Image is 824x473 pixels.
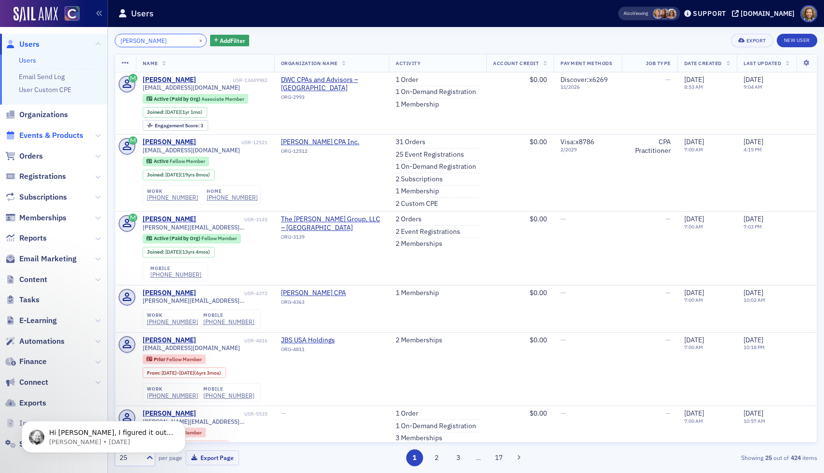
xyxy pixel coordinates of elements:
[744,75,763,84] span: [DATE]
[396,434,442,443] a: 3 Memberships
[5,377,48,388] a: Connect
[660,9,670,19] span: Sheila Duggan
[166,356,202,363] span: Fellow Member
[281,336,369,345] a: JBS USA Holdings
[201,235,237,242] span: Fellow Member
[665,75,671,84] span: —
[147,392,198,399] a: [PHONE_NUMBER]
[143,107,207,118] div: Joined: 2024-07-25 00:00:00
[281,289,369,297] span: Norm Taylor CPA
[143,418,267,425] span: [PERSON_NAME][EMAIL_ADDRESS][DOMAIN_NAME]
[744,409,763,418] span: [DATE]
[143,367,226,378] div: From: 2013-12-31 00:00:00
[684,336,704,344] span: [DATE]
[684,75,704,84] span: [DATE]
[161,369,176,376] span: [DATE]
[154,356,166,363] span: Prior
[143,297,267,304] span: [PERSON_NAME][EMAIL_ADDRESS][DOMAIN_NAME]
[143,247,215,257] div: Joined: 2012-04-30 00:00:00
[5,274,47,285] a: Content
[147,318,198,325] div: [PHONE_NUMBER]
[560,60,612,67] span: Payment Methods
[5,295,40,305] a: Tasks
[143,60,158,67] span: Name
[396,409,418,418] a: 1 Order
[179,369,194,376] span: [DATE]
[744,223,762,230] time: 7:03 PM
[143,76,196,84] a: [PERSON_NAME]
[530,75,547,84] span: $0.00
[198,77,267,83] div: USR-13449982
[5,418,48,429] a: Imports
[396,100,439,109] a: 1 Membership
[472,453,485,462] span: …
[19,377,48,388] span: Connect
[147,172,165,178] span: Joined :
[491,449,507,466] button: 17
[19,295,40,305] span: Tasks
[198,290,267,297] div: USR-4372
[744,146,762,153] time: 4:15 PM
[147,249,165,255] span: Joined :
[684,137,704,146] span: [DATE]
[731,34,773,47] button: Export
[493,60,539,67] span: Account Credit
[560,409,566,418] span: —
[396,228,460,236] a: 2 Event Registrations
[396,162,476,171] a: 1 On-Demand Registration
[396,200,438,208] a: 2 Custom CPE
[65,6,80,21] img: SailAMX
[744,344,765,351] time: 10:18 PM
[560,215,566,223] span: —
[665,288,671,297] span: —
[684,223,703,230] time: 7:00 AM
[5,233,47,243] a: Reports
[19,315,57,326] span: E-Learning
[143,147,240,154] span: [EMAIL_ADDRESS][DOMAIN_NAME]
[207,189,258,194] div: home
[396,289,439,297] a: 1 Membership
[19,356,47,367] span: Finance
[143,336,196,345] div: [PERSON_NAME]
[170,158,205,164] span: Fellow Member
[203,318,254,325] a: [PHONE_NUMBER]
[207,194,258,201] a: [PHONE_NUMBER]
[281,234,382,243] div: ORG-3139
[746,38,766,43] div: Export
[281,289,369,297] a: [PERSON_NAME] CPA
[198,139,267,146] div: USR-12521
[281,76,382,93] a: DWC CPAs and Advisors – [GEOGRAPHIC_DATA]
[154,158,170,164] span: Active
[115,34,207,47] input: Search…
[19,56,36,65] a: Users
[744,336,763,344] span: [DATE]
[5,356,47,367] a: Finance
[146,356,201,362] a: Prior Fellow Member
[13,7,58,22] a: SailAMX
[763,453,773,462] strong: 25
[150,271,201,278] div: [PHONE_NUMBER]
[165,172,210,178] div: (19yrs 8mos)
[155,122,200,129] span: Engagement Score :
[143,138,196,147] a: [PERSON_NAME]
[5,213,66,223] a: Memberships
[530,137,547,146] span: $0.00
[560,75,608,84] span: Discover : x6269
[5,315,57,326] a: E-Learning
[281,138,369,147] a: [PERSON_NAME] CPA Inc.
[165,109,202,115] div: (1yr 1mo)
[143,94,249,104] div: Active (Paid by Org): Active (Paid by Org): Associate Member
[744,60,781,67] span: Last Updated
[665,409,671,418] span: —
[146,95,244,102] a: Active (Paid by Org) Associate Member
[147,189,198,194] div: work
[624,10,648,17] span: Viewing
[281,215,382,232] a: The [PERSON_NAME] Group, LLC – [GEOGRAPHIC_DATA]
[203,386,254,392] div: mobile
[281,215,382,232] span: The Adams Group, LLC – Denver
[646,60,671,67] span: Job Type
